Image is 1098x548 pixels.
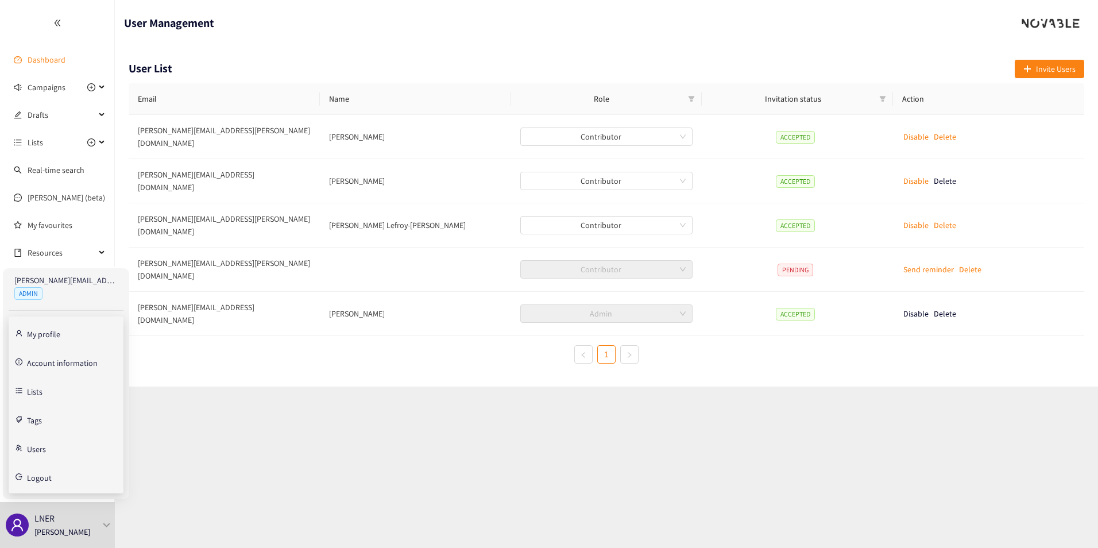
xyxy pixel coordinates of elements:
[27,443,46,453] a: Users
[580,352,587,358] span: left
[520,92,684,105] span: Role
[903,130,929,143] p: Disable
[320,292,511,336] td: Ross Welham
[903,216,929,234] button: Disable
[574,345,593,364] button: left
[934,216,956,234] button: Delete
[934,130,956,143] p: Delete
[28,103,95,126] span: Drafts
[14,111,22,119] span: edit
[620,345,639,364] li: Next Page
[598,346,615,363] a: 1
[10,518,24,532] span: user
[28,214,106,237] a: My favourites
[28,165,84,175] a: Real-time search
[28,131,43,154] span: Lists
[320,83,511,115] th: Name
[28,241,95,264] span: Resources
[129,248,320,292] td: [PERSON_NAME][EMAIL_ADDRESS][PERSON_NAME][DOMAIN_NAME]
[959,263,981,276] p: Delete
[620,345,639,364] button: right
[893,83,1084,115] th: Action
[14,83,22,91] span: sound
[129,292,320,336] td: [PERSON_NAME][EMAIL_ADDRESS][DOMAIN_NAME]
[1041,493,1098,548] iframe: Chat Widget
[129,159,320,203] td: [PERSON_NAME][EMAIL_ADDRESS][DOMAIN_NAME]
[1036,63,1076,75] span: Invite Users
[53,19,61,27] span: double-left
[686,90,697,107] span: filter
[776,308,815,321] span: ACCEPTED
[877,90,888,107] span: filter
[934,219,956,231] p: Delete
[27,385,42,396] a: Lists
[688,95,695,102] span: filter
[320,203,511,248] td: Christine Lefroy-Owen
[14,249,22,257] span: book
[14,287,42,300] span: ADMIN
[129,83,320,115] th: Email
[527,172,686,190] span: Contributor
[27,414,42,424] a: Tags
[903,175,929,187] p: Disable
[320,115,511,159] td: Colin Kelly
[14,274,118,287] p: [PERSON_NAME][EMAIL_ADDRESS][DOMAIN_NAME]
[711,92,875,105] span: Invitation status
[776,131,815,144] span: ACCEPTED
[28,76,65,99] span: Campaigns
[527,217,686,234] span: Contributor
[1015,60,1084,78] button: plusInvite Users
[28,55,65,65] a: Dashboard
[778,264,813,276] span: PENDING
[903,263,954,276] p: Send reminder
[28,192,105,203] a: [PERSON_NAME] (beta)
[527,261,686,278] span: Contributor
[903,128,929,146] button: Disable
[903,219,929,231] p: Disable
[776,219,815,232] span: ACCEPTED
[626,352,633,358] span: right
[87,83,95,91] span: plus-circle
[903,260,954,279] button: Send reminder
[34,511,55,526] p: LNER
[129,60,172,78] h1: User List
[934,128,956,146] button: Delete
[129,203,320,248] td: [PERSON_NAME][EMAIL_ADDRESS][PERSON_NAME][DOMAIN_NAME]
[1023,65,1031,74] span: plus
[527,128,686,145] span: Contributor
[527,305,686,322] span: Admin
[27,357,98,367] a: Account information
[27,474,52,482] span: Logout
[14,138,22,146] span: unordered-list
[903,172,929,190] button: Disable
[34,526,90,538] p: [PERSON_NAME]
[879,95,886,102] span: filter
[16,473,22,480] span: logout
[597,345,616,364] li: 1
[87,138,95,146] span: plus-circle
[320,159,511,203] td: Daniel Taylor
[574,345,593,364] li: Previous Page
[959,260,981,279] button: Delete
[776,175,815,188] span: ACCEPTED
[129,115,320,159] td: [PERSON_NAME][EMAIL_ADDRESS][PERSON_NAME][DOMAIN_NAME]
[27,328,60,338] a: My profile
